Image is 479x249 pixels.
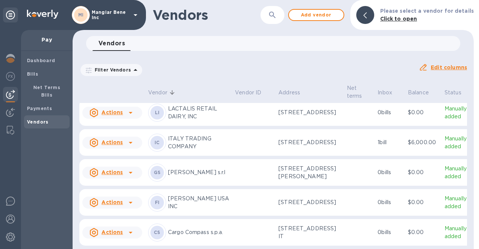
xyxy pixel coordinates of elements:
p: 1 bill [378,139,402,146]
h1: Vendors [153,7,260,23]
b: LI [155,110,160,115]
p: Manually added [445,195,473,210]
span: Balance [408,89,439,97]
u: Actions [101,199,123,205]
b: MI [78,12,84,18]
p: Pay [27,36,67,43]
p: Manually added [445,165,473,180]
b: CS [154,230,161,235]
b: Vendors [27,119,49,125]
p: [STREET_ADDRESS] [278,109,341,116]
b: Click to open [380,16,417,22]
b: GS [154,170,161,175]
p: $0.00 [408,109,439,116]
img: Foreign exchange [6,72,15,81]
span: Add vendor [295,10,338,19]
b: Bills [27,71,38,77]
p: 0 bills [378,228,402,236]
p: LACTALIS RETAIL DAIRY, INC [168,105,229,121]
p: [PERSON_NAME] USA INC [168,195,229,210]
b: Payments [27,106,52,111]
p: Balance [408,89,429,97]
p: Manually added [445,105,473,121]
b: Net Terms Bills [33,85,61,98]
span: Vendors [98,38,125,49]
p: Manually added [445,225,473,240]
span: Address [278,89,310,97]
div: Unpin categories [3,7,18,22]
span: Vendor ID [235,89,271,97]
p: 0 bills [378,109,402,116]
p: Cargo Compass s.p.a. [168,228,229,236]
u: Actions [101,139,123,145]
b: Dashboard [27,58,55,63]
span: Net terms [347,84,372,100]
p: [STREET_ADDRESS] IT [278,225,341,240]
b: FI [155,200,160,205]
b: Please select a vendor for details [380,8,474,14]
img: Logo [27,10,58,19]
p: [STREET_ADDRESS][PERSON_NAME] [278,165,341,180]
p: $0.00 [408,228,439,236]
u: Edit columns [431,64,467,70]
span: Inbox [378,89,402,97]
u: Actions [101,229,123,235]
p: $6,000.00 [408,139,439,146]
p: Vendor ID [235,89,261,97]
p: [PERSON_NAME] s.r.l [168,168,229,176]
u: Actions [101,109,123,115]
p: [STREET_ADDRESS] [278,139,341,146]
p: Vendor [148,89,167,97]
p: Manually added [445,135,473,151]
p: Filter Vendors [92,67,131,73]
p: Inbox [378,89,392,97]
p: $0.00 [408,168,439,176]
p: $0.00 [408,198,439,206]
p: [STREET_ADDRESS] [278,198,341,206]
b: IC [155,140,160,145]
u: Actions [101,169,123,175]
p: Status [445,89,461,97]
p: Net terms [347,84,362,100]
p: Address [278,89,300,97]
button: Add vendor [288,9,344,21]
span: Vendor [148,89,177,97]
p: 0 bills [378,168,402,176]
p: ITALY TRADING COMPANY [168,135,229,151]
p: Mangiar Bene inc [92,10,129,20]
p: 0 bills [378,198,402,206]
